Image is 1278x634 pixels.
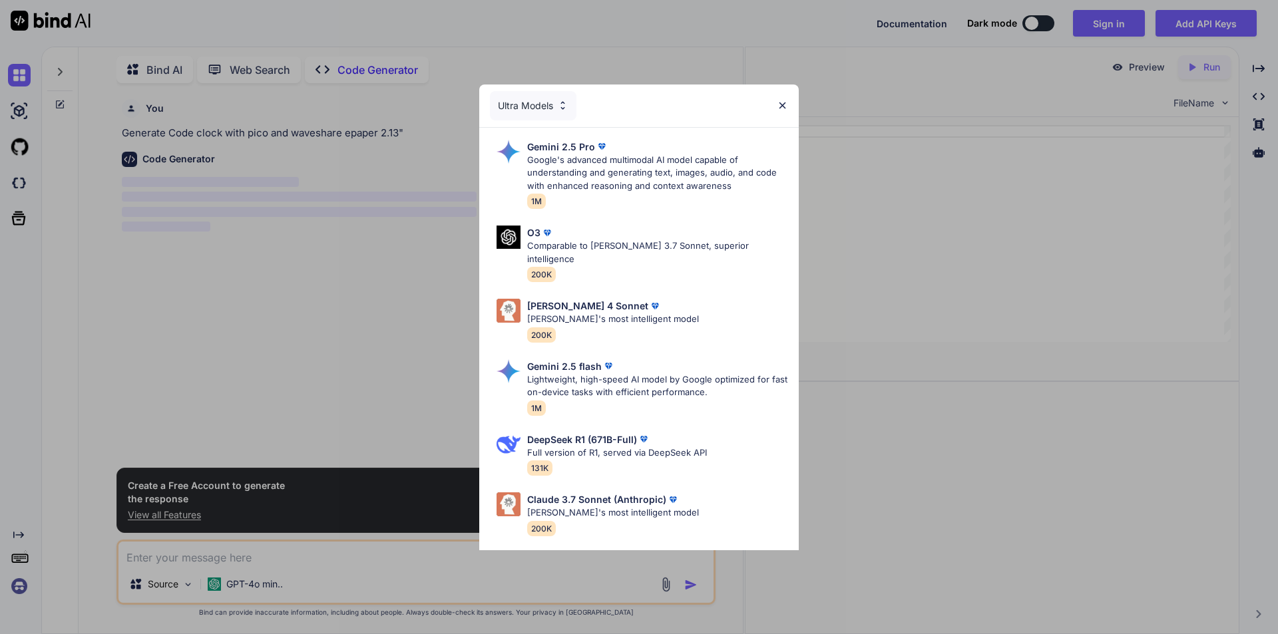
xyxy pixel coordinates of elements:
img: Pick Models [557,100,568,111]
p: DeepSeek R1 (671B-Full) [527,432,637,446]
p: Claude 3.7 Sonnet (Anthropic) [527,492,666,506]
div: Ultra Models [490,91,576,120]
p: Lightweight, high-speed AI model by Google optimized for fast on-device tasks with efficient perf... [527,373,788,399]
img: premium [666,493,680,506]
img: premium [602,359,615,373]
p: Full version of R1, served via DeepSeek API [527,446,707,460]
span: 200K [527,521,556,536]
img: premium [595,140,608,153]
p: Gemini 2.5 Pro [527,140,595,154]
img: Pick Models [497,226,521,249]
p: [PERSON_NAME] 4 Sonnet [527,299,648,313]
img: Pick Models [497,140,521,164]
img: Pick Models [497,299,521,323]
span: 200K [527,327,556,343]
span: 1M [527,194,546,209]
img: premium [648,299,662,313]
p: [PERSON_NAME]'s most intelligent model [527,313,699,326]
img: close [777,100,788,111]
span: 200K [527,267,556,282]
p: Google's advanced multimodal AI model capable of understanding and generating text, images, audio... [527,154,788,193]
span: 1M [527,400,546,416]
img: Pick Models [497,492,521,516]
img: premium [540,226,554,239]
img: Pick Models [497,432,521,456]
p: Gemini 2.5 flash [527,359,602,373]
p: Comparable to [PERSON_NAME] 3.7 Sonnet, superior intelligence [527,239,788,265]
img: Pick Models [497,359,521,383]
img: premium [637,432,650,446]
p: [PERSON_NAME]'s most intelligent model [527,506,699,520]
p: O3 [527,226,540,239]
span: 131K [527,460,552,476]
